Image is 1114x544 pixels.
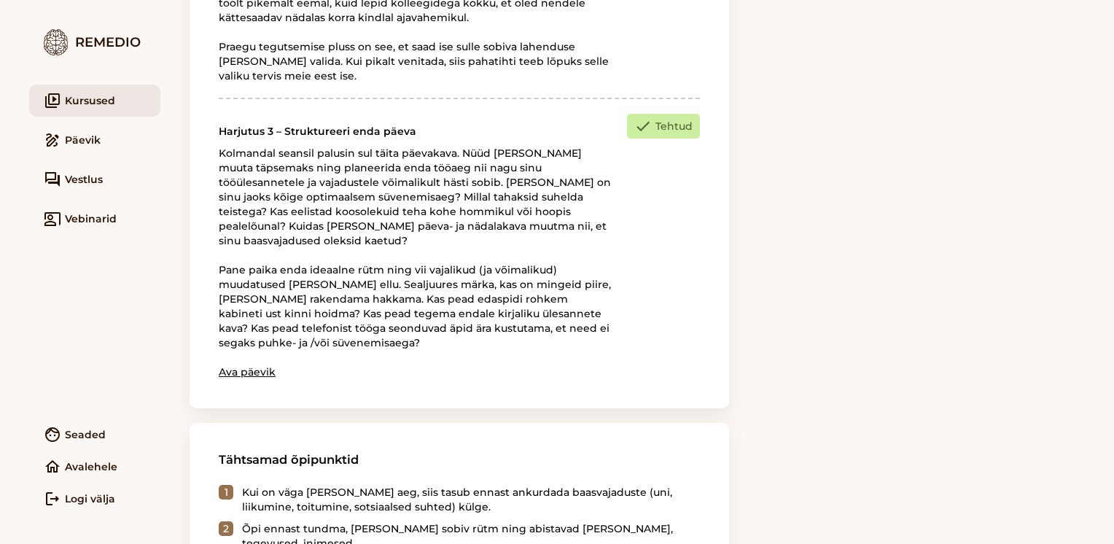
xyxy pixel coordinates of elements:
a: co_presentVebinarid [29,203,160,235]
i: video_library [44,92,61,109]
a: video_libraryKursused [29,85,160,117]
i: home [44,458,61,475]
i: forum [44,171,61,188]
div: Remedio [29,29,160,55]
span: Vestlus [65,172,103,187]
a: homeAvalehele [29,451,160,483]
div: 2 [219,521,233,536]
h3: Tähtsamad õpipunktid [219,452,700,467]
i: logout [44,490,61,508]
a: drawPäevik [29,124,160,156]
i: done [634,117,652,135]
a: forumVestlus [29,163,160,195]
div: 1 [219,485,233,500]
a: Ava päevik [219,365,276,378]
img: logo.7579ec4f.png [44,29,68,55]
div: Harjutus 3 – Struktureeri enda päeva [219,124,612,139]
i: co_present [44,210,61,228]
div: Kolmandal seansil palusin sul täita päevakava. Nüüd [PERSON_NAME] muuta täpsemaks ning planeerida... [219,146,612,350]
a: logoutLogi välja [29,483,160,515]
div: Tehtud [627,114,700,139]
i: face [44,426,61,443]
i: draw [44,131,61,149]
li: Kui on väga [PERSON_NAME] aeg, siis tasub ennast ankurdada baasvajaduste (uni, liikumine, toitumi... [219,485,700,514]
a: faceSeaded [29,419,160,451]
